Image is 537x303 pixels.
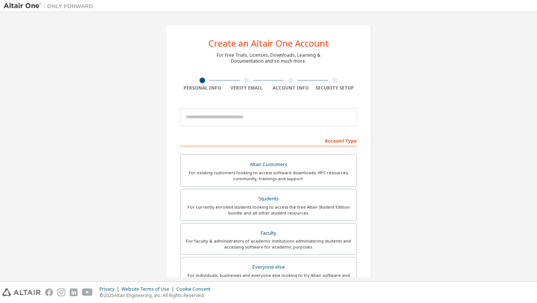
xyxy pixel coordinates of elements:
[100,292,215,299] p: © 2025 Altair Engineering, Inc. All Rights Reserved.
[2,288,41,296] img: altair_logo.svg
[100,286,122,292] div: Privacy
[180,85,224,91] div: Personal Info
[122,286,176,292] div: Website Terms of Use
[185,194,352,204] div: Students
[4,2,97,10] img: Altair One
[217,52,320,64] div: For Free Trials, Licenses, Downloads, Learning & Documentation and so much more.
[185,272,352,284] div: For individuals, businesses and everyone else looking to try Altair software and explore our prod...
[185,238,352,250] div: For faculty & administrators of academic institutions administering students and accessing softwa...
[313,85,357,91] div: Security Setup
[268,85,313,91] div: Account Info
[180,134,357,146] div: Account Type
[224,85,269,91] div: Verify Email
[185,159,352,170] div: Altair Customers
[176,286,215,292] div: Cookie Consent
[185,262,352,272] div: Everyone else
[185,170,352,182] div: For existing customers looking to access software downloads, HPC resources, community, trainings ...
[208,39,329,48] div: Create an Altair One Account
[57,288,65,296] img: instagram.svg
[185,204,352,216] div: For currently enrolled students looking to access the free Altair Student Edition bundle and all ...
[185,228,352,238] div: Faculty
[70,288,78,296] img: linkedin.svg
[45,288,53,296] img: facebook.svg
[82,288,93,296] img: youtube.svg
